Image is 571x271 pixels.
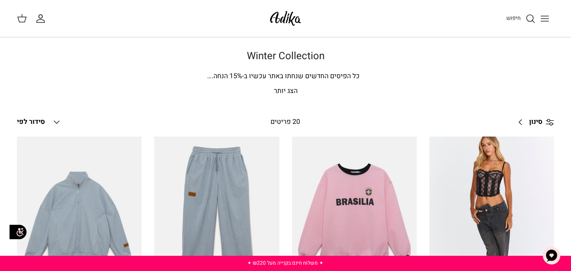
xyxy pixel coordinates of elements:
span: כל הפיסים החדשים שנחתו באתר עכשיו ב- [242,71,360,81]
a: חיפוש [506,14,535,24]
h1: Winter Collection [17,50,554,63]
span: חיפוש [506,14,521,22]
button: Toggle menu [535,9,554,28]
img: accessibility_icon02.svg [6,220,30,244]
span: 15 [229,71,237,81]
img: Adika IL [268,8,303,28]
a: החשבון שלי [36,14,49,24]
a: ✦ משלוח חינם בקנייה מעל ₪220 ✦ [247,259,323,267]
a: סינון [512,112,554,132]
div: 20 פריטים [220,117,351,128]
button: צ'אט [539,243,564,268]
span: סינון [529,117,542,128]
span: % הנחה. [207,71,242,81]
span: סידור לפי [17,117,45,127]
p: הצג יותר [17,86,554,97]
button: סידור לפי [17,113,62,131]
